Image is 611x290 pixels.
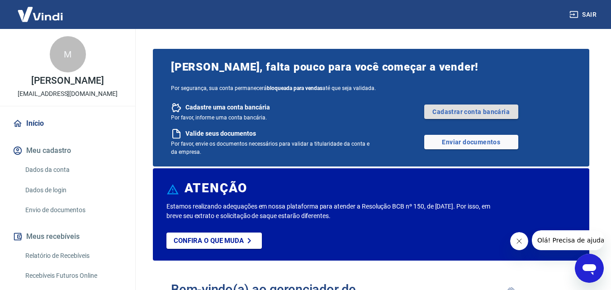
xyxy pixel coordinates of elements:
span: Valide seus documentos [185,129,256,138]
a: Relatório de Recebíveis [22,247,124,265]
span: Olá! Precisa de ajuda? [5,6,76,14]
a: Envio de documentos [22,201,124,219]
button: Meu cadastro [11,141,124,161]
span: Cadastre uma conta bancária [185,103,270,112]
a: Confira o que muda [166,233,262,249]
span: Por segurança, sua conta permanecerá até que seja validada. [171,85,571,91]
iframe: Fechar mensagem [510,232,528,250]
h6: ATENÇÃO [185,184,247,193]
p: [PERSON_NAME] [31,76,104,86]
b: bloqueada para vendas [267,85,322,91]
a: Enviar documentos [424,135,518,149]
a: Cadastrar conta bancária [424,105,518,119]
iframe: Botão para abrir a janela de mensagens [575,254,604,283]
span: Por favor, informe uma conta bancária. [171,114,267,121]
img: Vindi [11,0,70,28]
span: [PERSON_NAME], falta pouco para você começar a vender! [171,60,571,74]
a: Dados da conta [22,161,124,179]
p: [EMAIL_ADDRESS][DOMAIN_NAME] [18,89,118,99]
p: Confira o que muda [174,237,244,245]
p: Estamos realizando adequações em nossa plataforma para atender a Resolução BCB nº 150, de [DATE].... [166,202,494,221]
a: Dados de login [22,181,124,200]
button: Meus recebíveis [11,227,124,247]
a: Início [11,114,124,133]
iframe: Mensagem da empresa [532,230,604,250]
div: M [50,36,86,72]
button: Sair [568,6,600,23]
a: Recebíveis Futuros Online [22,266,124,285]
span: Por favor, envie os documentos necessários para validar a titularidade da conta e da empresa. [171,141,369,155]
